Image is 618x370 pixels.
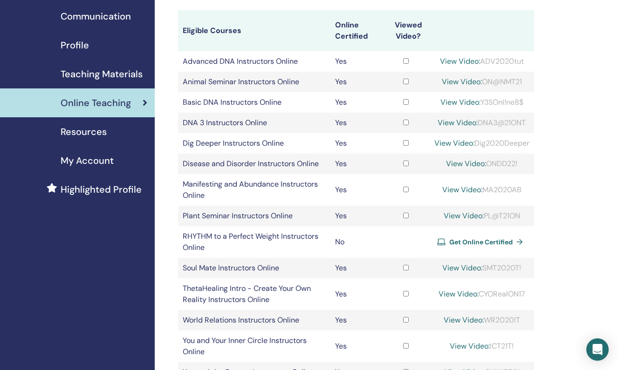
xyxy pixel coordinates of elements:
td: Yes [330,154,383,174]
div: ON@NMT21 [434,76,529,87]
td: Yes [330,133,383,154]
td: Soul Mate Instructors Online [178,258,331,278]
th: Online Certified [330,10,383,51]
span: Online Teaching [61,96,131,110]
td: RHYTHM to a Perfect Weight Instructors Online [178,226,331,258]
a: View Video: [434,138,474,148]
a: Get Online Certified [437,235,527,249]
td: Yes [330,174,383,206]
a: View Video: [440,97,481,107]
span: Profile [61,38,89,52]
a: View Video: [439,289,479,299]
span: My Account [61,154,114,168]
div: ONDD22! [434,158,529,169]
a: View Video: [444,315,484,325]
td: World Relations Instructors Online [178,310,331,330]
td: No [330,226,383,258]
td: Plant Seminar Instructors Online [178,206,331,226]
td: Yes [330,310,383,330]
div: SMT2020T! [434,262,529,274]
div: ADV2020tut [434,56,529,67]
a: View Video: [438,118,478,128]
div: WR2020!T [434,315,529,326]
span: Get Online Certified [449,238,513,246]
td: Yes [330,72,383,92]
span: Resources [61,125,107,139]
div: Y3SOnl!ne8$ [434,97,529,108]
div: PL@T21ON [434,210,529,222]
td: Yes [330,206,383,226]
td: ThetaHealing Intro - Create Your Own Reality Instructors Online [178,278,331,310]
td: Animal Seminar Instructors Online [178,72,331,92]
a: View Video: [444,211,484,221]
a: View Video: [442,263,482,273]
td: Advanced DNA Instructors Online [178,51,331,72]
a: View Video: [442,185,482,195]
th: Eligible Courses [178,10,331,51]
td: Yes [330,113,383,133]
div: CYORealON17 [434,289,529,300]
div: ICT21T! [434,341,529,352]
a: View Video: [450,341,490,351]
span: Highlighted Profile [61,182,142,196]
a: View Video: [442,77,482,87]
div: DNA3@21ONT [434,117,529,128]
div: Open Intercom Messenger [586,338,609,361]
td: Basic DNA Instructors Online [178,92,331,113]
th: Viewed Video? [383,10,430,51]
a: View Video: [446,159,486,168]
td: DNA 3 Instructors Online [178,113,331,133]
div: MA2020AB [434,184,529,195]
td: Yes [330,51,383,72]
td: Yes [330,92,383,113]
td: Yes [330,258,383,278]
td: You and Your Inner Circle Instructors Online [178,330,331,362]
td: Manifesting and Abundance Instructors Online [178,174,331,206]
td: Yes [330,330,383,362]
div: Dig2020Deeper [434,138,529,149]
span: Communication [61,9,131,23]
a: View Video: [440,56,480,66]
td: Disease and Disorder Instructors Online [178,154,331,174]
span: Teaching Materials [61,67,143,81]
td: Dig Deeper Instructors Online [178,133,331,154]
td: Yes [330,278,383,310]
